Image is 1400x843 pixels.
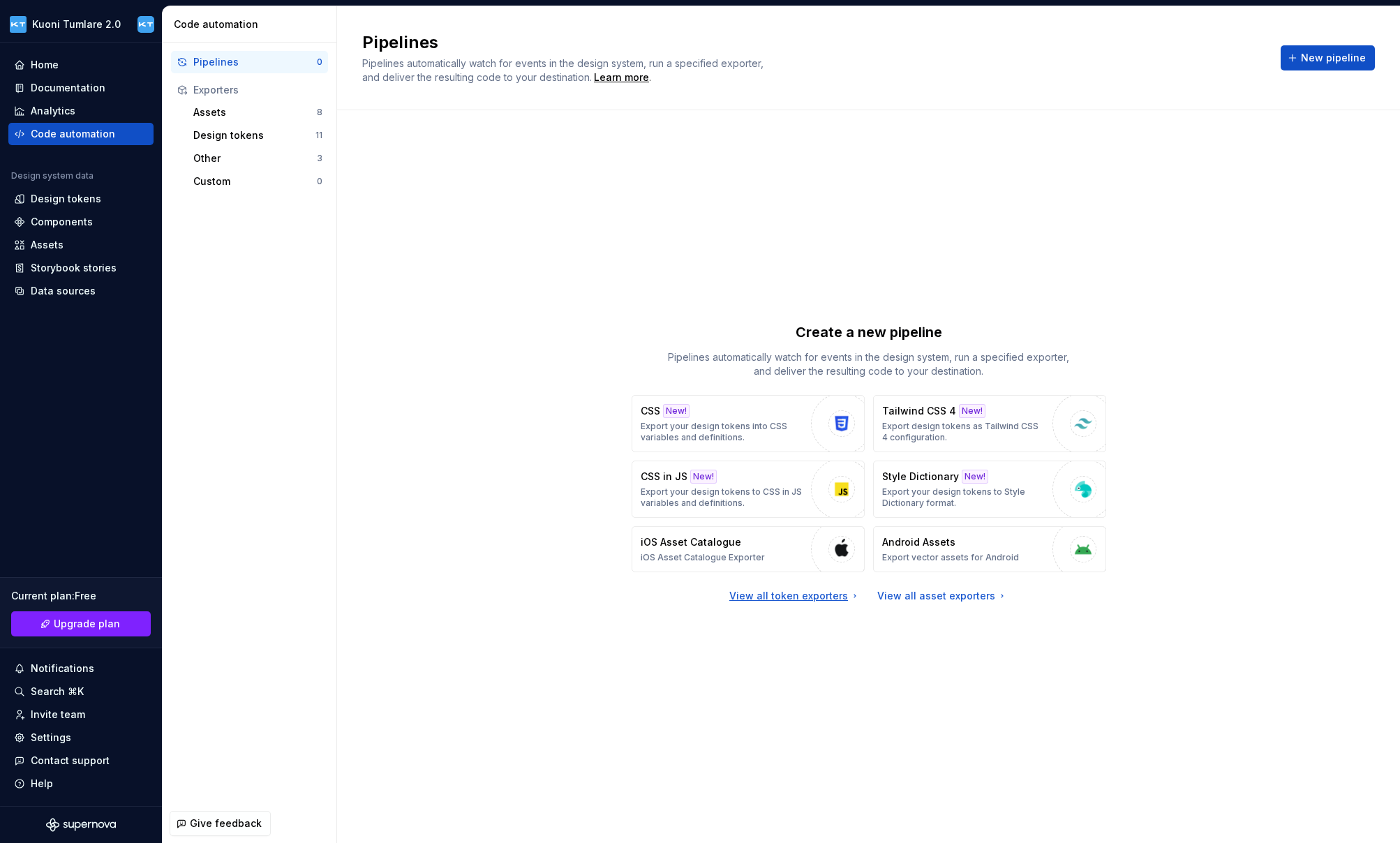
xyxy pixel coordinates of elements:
[8,54,154,76] a: Home
[641,486,804,509] p: Export your design tokens to CSS in JS variables and definitions.
[193,55,317,69] div: Pipelines
[362,31,1264,54] h2: Pipelines
[171,51,328,73] button: Pipelines0
[882,535,955,549] p: Android Assets
[8,703,154,726] a: Invite team
[10,16,27,33] img: dee6e31e-e192-4f70-8333-ba8f88832f05.png
[690,470,717,484] div: New!
[8,680,154,703] button: Search ⌘K
[8,773,154,795] button: Help
[641,404,660,418] p: CSS
[188,101,328,124] button: Assets8
[8,211,154,233] a: Components
[873,526,1106,572] button: Android AssetsExport vector assets for Android
[190,816,262,830] span: Give feedback
[317,176,322,187] div: 0
[873,395,1106,452] button: Tailwind CSS 4New!Export design tokens as Tailwind CSS 4 configuration.
[8,123,154,145] a: Code automation
[31,81,105,95] div: Documentation
[170,811,271,836] button: Give feedback
[11,589,151,603] div: Current plan : Free
[882,486,1045,509] p: Export your design tokens to Style Dictionary format.
[1281,45,1375,70] button: New pipeline
[193,83,322,97] div: Exporters
[193,128,315,142] div: Design tokens
[31,731,71,745] div: Settings
[3,9,159,39] button: Kuoni Tumlare 2.0Designers KT
[31,261,117,275] div: Storybook stories
[31,104,75,118] div: Analytics
[632,395,865,452] button: CSSNew!Export your design tokens into CSS variables and definitions.
[31,708,85,722] div: Invite team
[8,188,154,210] a: Design tokens
[11,170,94,181] div: Design system data
[592,73,651,83] span: .
[193,105,317,119] div: Assets
[882,552,1019,563] p: Export vector assets for Android
[11,611,151,636] button: Upgrade plan
[188,170,328,193] button: Custom0
[8,280,154,302] a: Data sources
[317,107,322,118] div: 8
[641,535,741,549] p: iOS Asset Catalogue
[31,754,110,768] div: Contact support
[193,151,317,165] div: Other
[641,421,804,443] p: Export your design tokens into CSS variables and definitions.
[8,657,154,680] button: Notifications
[31,685,84,699] div: Search ⌘K
[31,127,115,141] div: Code automation
[8,234,154,256] a: Assets
[729,589,861,603] a: View all token exporters
[632,526,865,572] button: iOS Asset CatalogueiOS Asset Catalogue Exporter
[882,470,959,484] p: Style Dictionary
[174,17,331,31] div: Code automation
[663,404,690,418] div: New!
[882,404,956,418] p: Tailwind CSS 4
[594,70,649,84] a: Learn more
[32,17,121,31] div: Kuoni Tumlare 2.0
[1301,51,1366,65] span: New pipeline
[31,58,59,72] div: Home
[31,777,53,791] div: Help
[362,57,766,83] span: Pipelines automatically watch for events in the design system, run a specified exporter, and deli...
[46,818,116,832] svg: Supernova Logo
[193,174,317,188] div: Custom
[8,77,154,99] a: Documentation
[188,124,328,147] button: Design tokens11
[877,589,1008,603] a: View all asset exporters
[8,257,154,279] a: Storybook stories
[54,617,120,631] span: Upgrade plan
[959,404,985,418] div: New!
[31,192,101,206] div: Design tokens
[315,130,322,141] div: 11
[137,16,154,33] img: Designers KT
[660,350,1078,378] p: Pipelines automatically watch for events in the design system, run a specified exporter, and deli...
[641,470,687,484] p: CSS in JS
[873,461,1106,518] button: Style DictionaryNew!Export your design tokens to Style Dictionary format.
[317,153,322,164] div: 3
[632,461,865,518] button: CSS in JSNew!Export your design tokens to CSS in JS variables and definitions.
[8,749,154,772] button: Contact support
[8,100,154,122] a: Analytics
[962,470,988,484] div: New!
[8,726,154,749] a: Settings
[317,57,322,68] div: 0
[188,147,328,170] button: Other3
[31,238,64,252] div: Assets
[31,215,93,229] div: Components
[31,662,94,676] div: Notifications
[641,552,765,563] p: iOS Asset Catalogue Exporter
[31,284,96,298] div: Data sources
[796,322,942,342] p: Create a new pipeline
[882,421,1045,443] p: Export design tokens as Tailwind CSS 4 configuration.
